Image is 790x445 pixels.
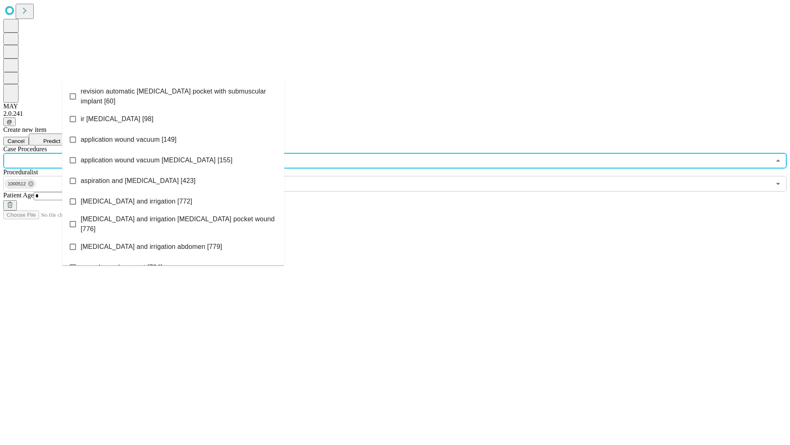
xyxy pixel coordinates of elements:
button: @ [3,117,16,126]
span: [MEDICAL_DATA] and irrigation abdomen [779] [81,242,222,252]
span: wound vac placement [784] [81,262,163,272]
span: application wound vacuum [MEDICAL_DATA] [155] [81,155,232,165]
span: aspiration and [MEDICAL_DATA] [423] [81,176,195,186]
span: @ [7,119,12,125]
button: Cancel [3,137,29,145]
span: 1000512 [5,179,29,189]
div: 2.0.241 [3,110,787,117]
span: application wound vacuum [149] [81,135,177,145]
span: Patient Age [3,192,34,199]
span: [MEDICAL_DATA] and irrigation [772] [81,197,192,206]
button: Close [772,155,784,166]
span: revision automatic [MEDICAL_DATA] pocket with submuscular implant [60] [81,87,278,106]
div: MAY [3,103,787,110]
button: Predict [29,133,67,145]
span: ir [MEDICAL_DATA] [98] [81,114,153,124]
span: Predict [43,138,60,144]
div: 1000512 [5,179,36,189]
button: Open [772,178,784,190]
span: Cancel [7,138,25,144]
span: Proceduralist [3,169,38,176]
span: [MEDICAL_DATA] and irrigation [MEDICAL_DATA] pocket wound [776] [81,214,278,234]
span: Scheduled Procedure [3,145,47,152]
span: Create new item [3,126,46,133]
